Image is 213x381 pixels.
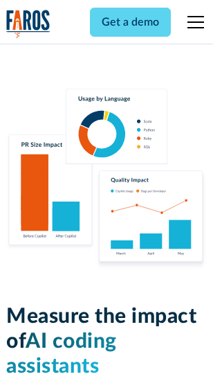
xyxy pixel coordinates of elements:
div: menu [179,6,207,39]
h1: Measure the impact of [6,304,207,379]
img: Logo of the analytics and reporting company Faros. [6,10,50,38]
a: home [6,10,50,38]
a: Get a demo [90,8,171,37]
span: AI coding assistants [6,331,117,377]
img: Charts tracking GitHub Copilot's usage and impact on velocity and quality [6,89,207,271]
